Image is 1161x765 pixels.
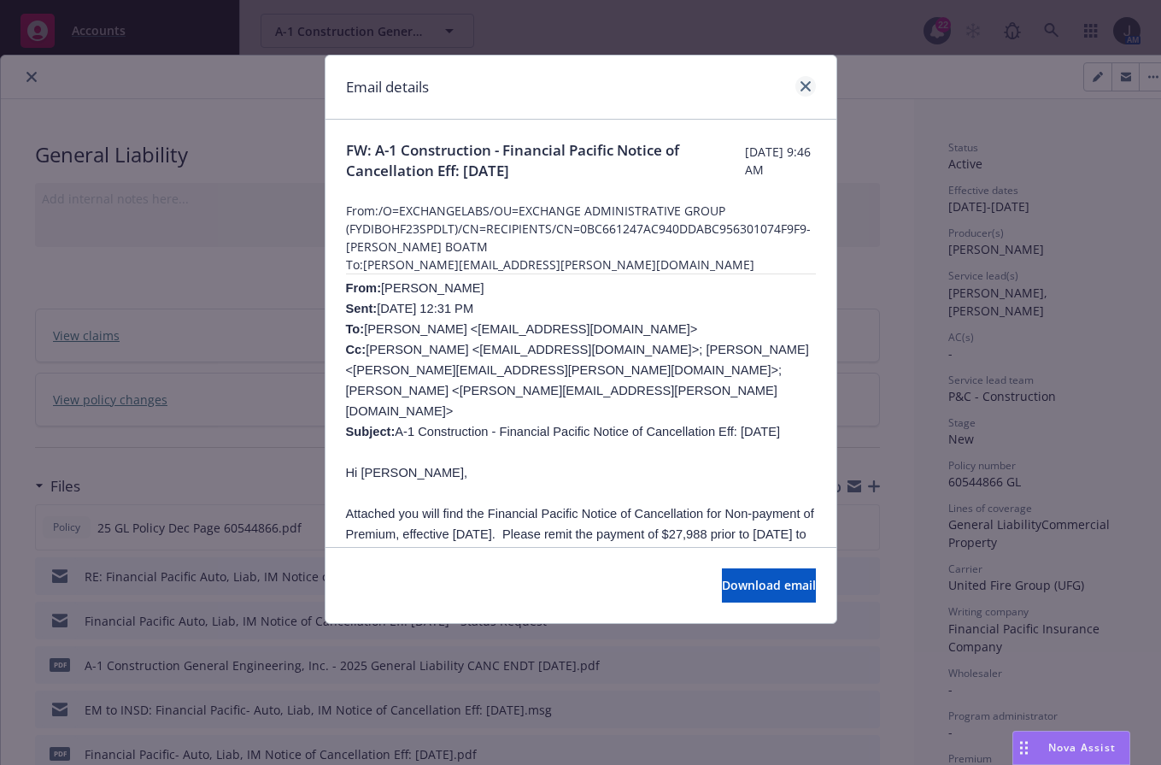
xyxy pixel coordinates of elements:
[722,577,816,593] span: Download email
[722,568,816,603] button: Download email
[1048,740,1116,755] span: Nova Assist
[346,507,814,582] span: Attached you will find the Financial Pacific Notice of Cancellation for Non-payment of Premium, e...
[1013,732,1035,764] div: Drag to move
[1012,731,1130,765] button: Nova Assist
